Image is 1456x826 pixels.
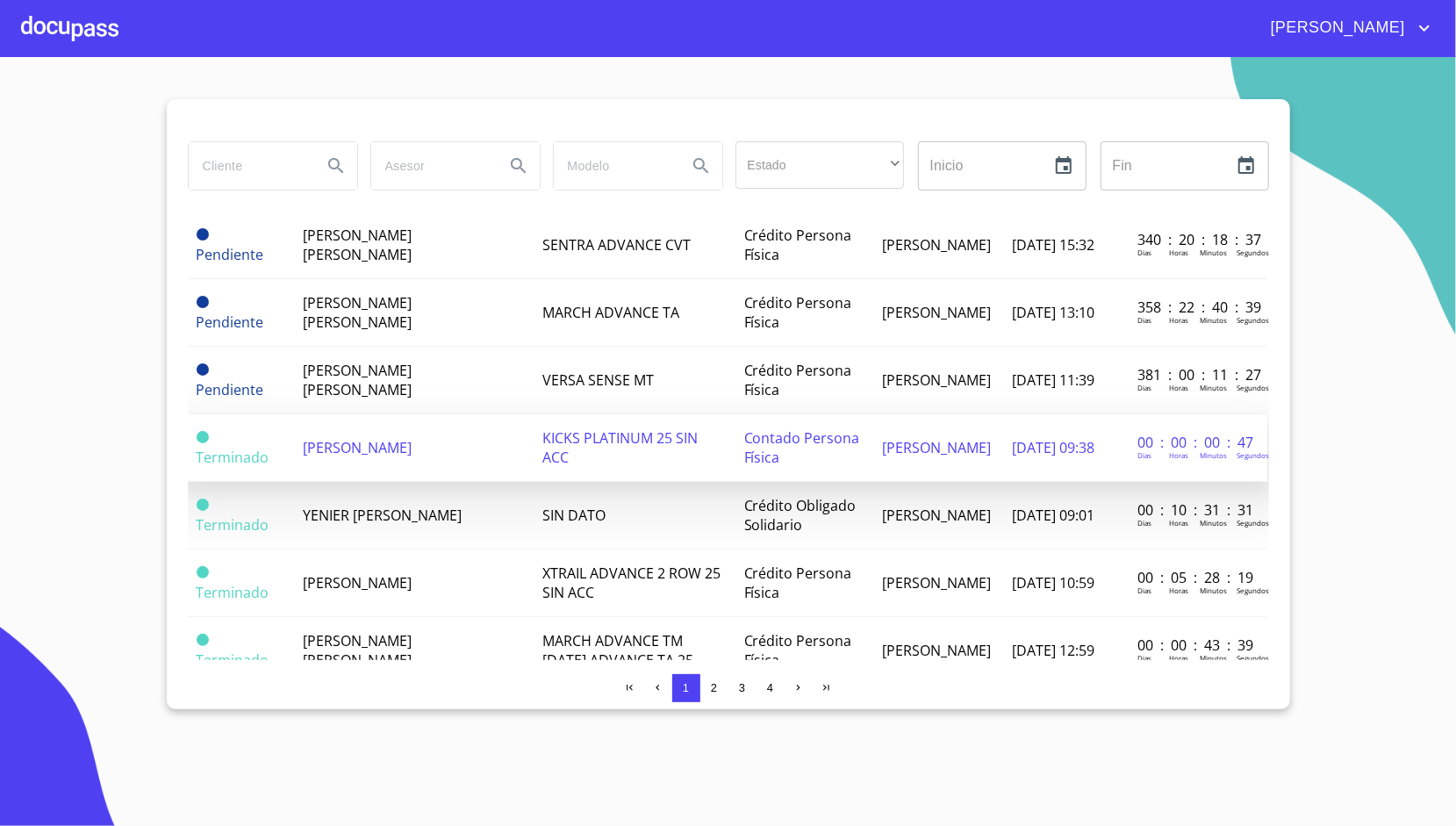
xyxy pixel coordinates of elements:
span: Pendiente [197,312,264,332]
p: Minutos [1200,653,1227,663]
span: Crédito Persona Física [744,564,852,602]
p: Segundos [1237,248,1269,257]
span: Terminado [197,431,209,443]
span: [DATE] 15:32 [1012,235,1094,255]
span: Pendiente [197,245,264,264]
p: Horas [1169,653,1188,663]
p: Segundos [1237,450,1269,460]
p: Segundos [1237,518,1269,528]
p: Dias [1137,450,1151,460]
span: SENTRA ADVANCE CVT [542,235,691,255]
p: 00 : 10 : 31 : 31 [1137,500,1256,520]
span: Terminado [197,515,269,535]
p: 381 : 00 : 11 : 27 [1137,365,1256,384]
p: Segundos [1237,653,1269,663]
span: [DATE] 13:10 [1012,303,1094,322]
span: Pendiente [197,380,264,399]
span: Terminado [197,634,209,646]
span: [PERSON_NAME] [PERSON_NAME] [303,293,412,332]
span: Pendiente [197,228,209,241]
span: Crédito Persona Física [744,226,852,264]
span: [PERSON_NAME] [PERSON_NAME] [303,361,412,399]
p: Minutos [1200,248,1227,257]
span: Terminado [197,448,269,467]
span: Terminado [197,499,209,511]
span: [PERSON_NAME] [1258,14,1414,42]
button: 2 [700,674,728,702]
input: search [189,142,308,190]
span: [PERSON_NAME] [PERSON_NAME] [303,226,412,264]
span: [DATE] 10:59 [1012,573,1094,593]
span: 2 [711,681,717,694]
p: Dias [1137,315,1151,325]
span: Terminado [197,566,209,578]
p: 00 : 05 : 28 : 19 [1137,568,1256,587]
p: Horas [1169,315,1188,325]
p: 340 : 20 : 18 : 37 [1137,230,1256,249]
p: Minutos [1200,315,1227,325]
button: 1 [672,674,700,702]
span: KICKS PLATINUM 25 SIN ACC [542,428,698,467]
span: Terminado [197,650,269,670]
span: 4 [767,681,773,694]
span: XTRAIL ADVANCE 2 ROW 25 SIN ACC [542,564,721,602]
button: account of current user [1258,14,1435,42]
p: Minutos [1200,585,1227,595]
p: Minutos [1200,450,1227,460]
span: [PERSON_NAME] [882,506,991,525]
p: Horas [1169,585,1188,595]
span: YENIER [PERSON_NAME] [303,506,462,525]
p: Horas [1169,248,1188,257]
p: Horas [1169,518,1188,528]
p: Segundos [1237,585,1269,595]
span: 1 [683,681,689,694]
span: [DATE] 09:38 [1012,438,1094,457]
span: [PERSON_NAME] [882,573,991,593]
span: [PERSON_NAME] [303,438,412,457]
p: 00 : 00 : 00 : 47 [1137,433,1256,452]
span: [PERSON_NAME] [882,235,991,255]
p: Dias [1137,518,1151,528]
p: Segundos [1237,315,1269,325]
p: Segundos [1237,383,1269,392]
span: 3 [739,681,745,694]
span: [DATE] 09:01 [1012,506,1094,525]
input: search [554,142,673,190]
p: Dias [1137,248,1151,257]
span: MARCH ADVANCE TM [DATE] ADVANCE TA 25 [542,631,693,670]
input: search [371,142,491,190]
span: Terminado [197,583,269,602]
span: [PERSON_NAME] [882,641,991,660]
span: MARCH ADVANCE TA [542,303,679,322]
span: [PERSON_NAME] [PERSON_NAME] [303,631,412,670]
span: [PERSON_NAME] [303,573,412,593]
button: Search [680,145,722,187]
span: Contado Persona Física [744,428,860,467]
div: ​ [735,141,904,189]
span: Crédito Persona Física [744,361,852,399]
button: Search [498,145,540,187]
span: [PERSON_NAME] [882,370,991,390]
p: Minutos [1200,518,1227,528]
p: Horas [1169,450,1188,460]
span: Crédito Persona Física [744,293,852,332]
span: VERSA SENSE MT [542,370,654,390]
p: Dias [1137,585,1151,595]
p: Dias [1137,383,1151,392]
button: Search [315,145,357,187]
p: 358 : 22 : 40 : 39 [1137,298,1256,317]
span: [PERSON_NAME] [882,303,991,322]
p: 00 : 00 : 43 : 39 [1137,636,1256,655]
span: SIN DATO [542,506,606,525]
span: [PERSON_NAME] [882,438,991,457]
span: Pendiente [197,363,209,376]
span: [DATE] 12:59 [1012,641,1094,660]
span: Pendiente [197,296,209,308]
button: 4 [757,674,785,702]
span: Crédito Persona Física [744,631,852,670]
span: [DATE] 11:39 [1012,370,1094,390]
p: Dias [1137,653,1151,663]
span: Crédito Obligado Solidario [744,496,857,535]
button: 3 [728,674,757,702]
p: Horas [1169,383,1188,392]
